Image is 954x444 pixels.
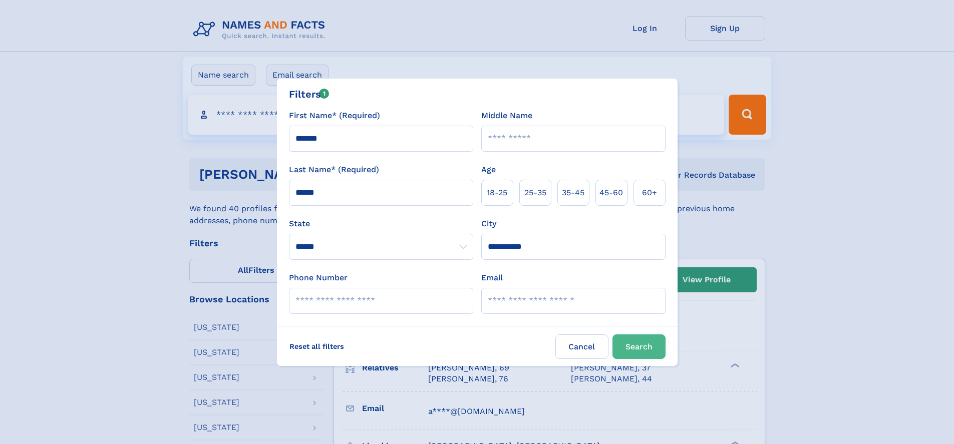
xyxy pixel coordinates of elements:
[289,218,473,230] label: State
[487,187,507,199] span: 18‑25
[612,334,666,359] button: Search
[289,272,348,284] label: Phone Number
[555,334,608,359] label: Cancel
[481,110,532,122] label: Middle Name
[481,164,496,176] label: Age
[481,272,503,284] label: Email
[524,187,546,199] span: 25‑35
[599,187,623,199] span: 45‑60
[283,334,351,358] label: Reset all filters
[289,110,380,122] label: First Name* (Required)
[289,87,330,102] div: Filters
[562,187,584,199] span: 35‑45
[481,218,496,230] label: City
[289,164,379,176] label: Last Name* (Required)
[642,187,657,199] span: 60+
